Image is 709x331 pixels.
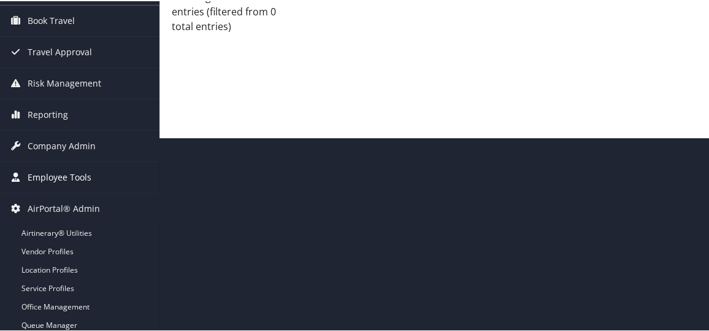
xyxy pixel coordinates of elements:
span: Reporting [28,98,68,129]
span: AirPortal® Admin [28,192,100,223]
span: Company Admin [28,130,96,160]
span: Employee Tools [28,161,91,192]
span: Risk Management [28,67,101,98]
span: Travel Approval [28,36,92,66]
span: Book Travel [28,4,75,35]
